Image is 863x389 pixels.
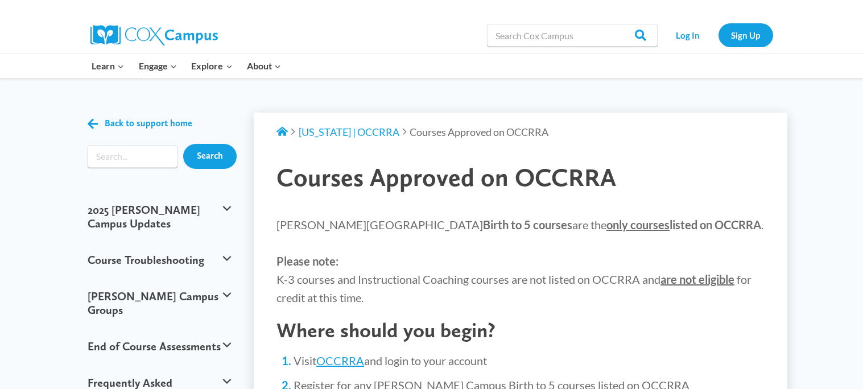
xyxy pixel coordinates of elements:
[606,218,670,231] span: only courses
[299,126,399,138] a: [US_STATE] | OCCRRA
[316,354,364,367] a: OCCRRA
[88,145,178,168] input: Search input
[483,218,572,231] strong: Birth to 5 courses
[719,23,773,47] a: Sign Up
[276,126,288,138] a: Support Home
[82,328,237,365] button: End of Course Assessments
[294,353,765,369] li: Visit and login to your account
[487,24,658,47] input: Search Cox Campus
[139,59,177,73] span: Engage
[191,59,232,73] span: Explore
[606,218,761,231] strong: listed on OCCRRA
[88,145,178,168] form: Search form
[410,126,548,138] span: Courses Approved on OCCRRA
[183,144,237,169] input: Search
[276,162,616,192] span: Courses Approved on OCCRRA
[82,242,237,278] button: Course Troubleshooting
[663,23,773,47] nav: Secondary Navigation
[85,54,288,78] nav: Primary Navigation
[88,115,192,132] a: Back to support home
[92,59,124,73] span: Learn
[82,192,237,242] button: 2025 [PERSON_NAME] Campus Updates
[276,254,338,268] strong: Please note:
[276,318,765,342] h2: Where should you begin?
[663,23,713,47] a: Log In
[247,59,281,73] span: About
[660,272,734,286] strong: are not eligible
[105,118,192,129] span: Back to support home
[276,216,765,307] p: [PERSON_NAME][GEOGRAPHIC_DATA] are the . K-3 courses and Instructional Coaching courses are not l...
[82,278,237,328] button: [PERSON_NAME] Campus Groups
[90,25,218,45] img: Cox Campus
